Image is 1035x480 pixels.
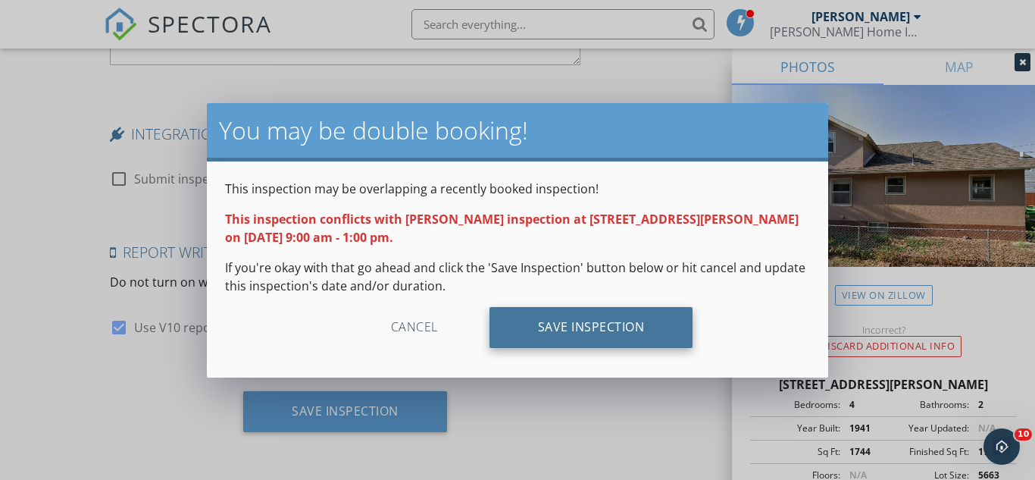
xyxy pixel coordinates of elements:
[219,115,816,146] h2: You may be double booking!
[1015,428,1032,441] span: 10
[225,211,799,246] strong: This inspection conflicts with [PERSON_NAME] inspection at [STREET_ADDRESS][PERSON_NAME] on [DATE...
[225,180,810,198] p: This inspection may be overlapping a recently booked inspection!
[983,428,1020,465] iframe: Intercom live chat
[225,259,810,295] p: If you're okay with that go ahead and click the 'Save Inspection' button below or hit cancel and ...
[489,307,693,348] div: Save Inspection
[342,307,486,348] div: Cancel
